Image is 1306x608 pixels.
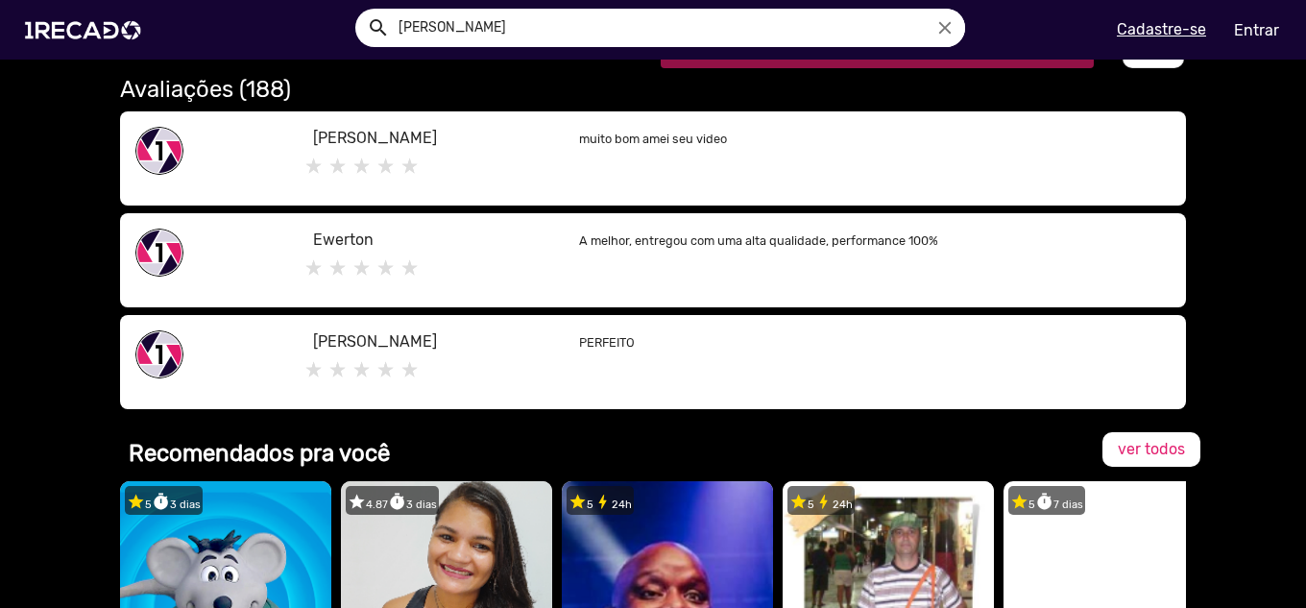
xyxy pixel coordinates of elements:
[313,229,550,252] p: Ewerton
[1117,20,1206,38] u: Cadastre-se
[313,127,550,150] p: [PERSON_NAME]
[135,127,183,175] img: share-1recado.png
[360,10,394,43] button: Example home icon
[135,229,183,277] img: share-1recado.png
[579,132,727,146] small: muito bom amei seu video
[384,9,965,47] input: Pesquisar...
[135,330,183,378] img: share-1recado.png
[367,16,390,39] mat-icon: Example home icon
[579,335,635,350] small: PERFEITO
[120,76,1186,104] h2: Avaliações (188)
[934,17,955,38] i: close
[1221,13,1292,47] a: Entrar
[129,440,390,467] b: Recomendados pra você
[313,330,550,353] p: [PERSON_NAME]
[579,233,938,248] small: A melhor, entregou com uma alta qualidade, performance 100%
[1118,440,1185,458] span: ver todos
